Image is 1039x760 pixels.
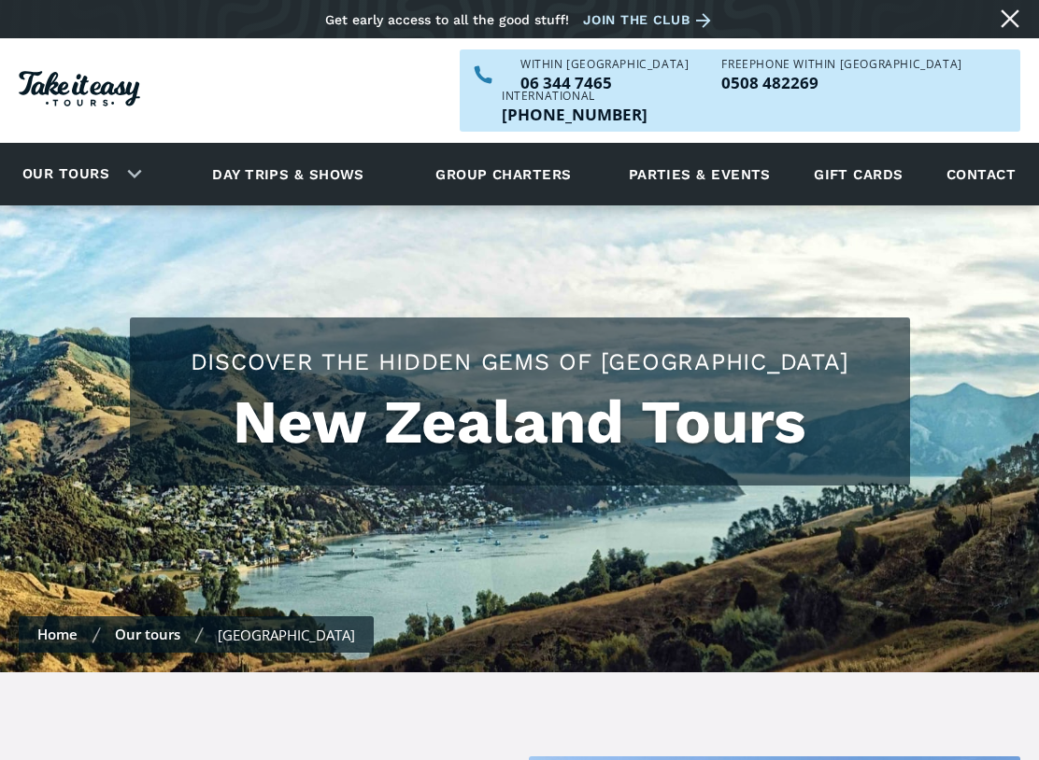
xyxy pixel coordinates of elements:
p: 06 344 7465 [520,75,689,91]
a: Call us within NZ on 063447465 [520,75,689,91]
a: Join the club [583,8,718,32]
a: Our tours [115,625,180,643]
a: Home [37,625,78,643]
div: [GEOGRAPHIC_DATA] [218,626,355,644]
a: Day trips & shows [189,148,388,200]
div: WITHIN [GEOGRAPHIC_DATA] [520,59,689,70]
a: Homepage [19,62,140,120]
h2: Discover the hidden gems of [GEOGRAPHIC_DATA] [149,345,891,378]
a: Gift cards [804,148,913,200]
img: Take it easy Tours logo [19,71,140,106]
div: International [502,91,648,102]
a: Group charters [412,148,594,200]
a: Our tours [8,152,123,196]
a: Close message [995,4,1025,34]
div: Get early access to all the good stuff! [325,12,569,27]
div: Freephone WITHIN [GEOGRAPHIC_DATA] [721,59,961,70]
nav: breadcrumbs [19,616,374,653]
p: [PHONE_NUMBER] [502,106,648,122]
a: Call us freephone within NZ on 0508482269 [721,75,961,91]
a: Call us outside of NZ on +6463447465 [502,106,648,122]
a: Parties & events [619,148,780,200]
p: 0508 482269 [721,75,961,91]
a: Contact [937,148,1025,200]
h1: New Zealand Tours [149,387,891,457]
